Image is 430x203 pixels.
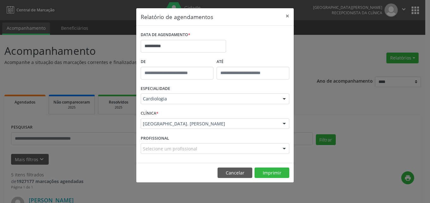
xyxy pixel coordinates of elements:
label: CLÍNICA [141,109,158,118]
label: ESPECIALIDADE [141,84,170,94]
h5: Relatório de agendamentos [141,13,213,21]
span: Selecione um profissional [143,145,197,152]
span: Cardiologia [143,96,276,102]
label: De [141,57,213,67]
button: Close [281,8,294,24]
label: DATA DE AGENDAMENTO [141,30,190,40]
span: [GEOGRAPHIC_DATA]. [PERSON_NAME] [143,121,276,127]
label: ATÉ [217,57,289,67]
label: PROFISSIONAL [141,133,169,143]
button: Cancelar [218,168,252,178]
button: Imprimir [255,168,289,178]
